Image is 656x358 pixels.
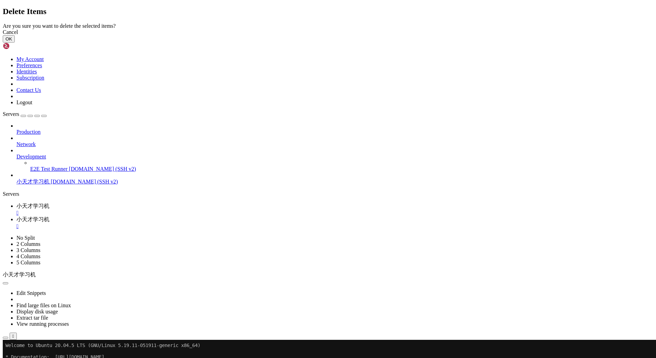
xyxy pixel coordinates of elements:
[34,55,40,61] span: 的
[92,61,98,67] span: 导
[40,32,46,38] span: 云
[16,247,40,253] a: 3 Columns
[167,44,173,49] span: 较
[19,73,107,78] span: chen@shpc-3013-instance-WdVjVGM5
[277,61,283,67] span: 不
[190,49,196,55] span: 资
[5,61,11,67] span: 不
[16,178,653,186] a: 小天才学习机 [DOMAIN_NAME] (SSH v2)
[40,38,46,44] span: 或
[3,7,653,16] h2: Delete Items
[196,61,202,67] span: 崩
[98,38,104,44] span: ，
[63,61,69,67] span: 去
[28,49,34,55] span: 是
[81,49,86,55] span: 例
[225,49,231,55] span: 人
[16,147,653,172] li: Development
[16,241,40,247] a: 2 Columns
[138,61,144,67] span: ，
[16,315,48,321] a: Extract tar file
[16,223,653,229] div: 
[3,111,47,117] a: Servers
[52,61,58,67] span: 内
[46,55,52,61] span: 程
[190,44,196,49] span: 以
[121,44,127,49] span: 如
[40,61,46,67] span: 程
[104,55,109,61] span: 实
[81,61,86,67] span: 资
[179,44,185,49] span: ，
[196,44,202,49] span: 迁
[75,55,81,61] span: 要
[11,61,17,67] span: 要
[3,111,19,117] span: Servers
[292,38,297,44] span: ；
[86,55,92,61] span: 接
[150,44,156,49] span: 点
[208,61,214,67] span: 只
[52,44,58,49] span: 注
[202,61,208,67] span: 溃
[109,61,115,67] span: 点
[237,49,243,55] span: 己
[16,203,653,216] a: 小天才学习机
[237,61,243,67] span: 务
[115,38,121,44] span: 使
[179,49,185,55] span: 节
[75,44,81,49] span: 节
[121,49,127,55] span: 借
[69,38,75,44] span: 不
[144,61,150,67] span: 按
[150,49,156,55] span: 人
[156,44,162,49] span: 资
[3,29,653,35] div: Cancel
[16,62,42,68] a: Preferences
[3,67,567,73] x-row: Last login: [DATE] from [TECHNICAL_ID]
[179,61,185,67] span: 果
[202,49,208,55] span: 不
[58,49,63,55] span: 餐
[208,49,214,55] span: 足
[30,166,653,172] a: E2E Test Runner [DOMAIN_NAME] (SSH v2)
[115,49,121,55] span: 外
[11,49,17,55] span: 算
[351,38,356,44] span: 、
[28,38,34,44] span: 文
[109,49,115,55] span: ，
[30,166,68,172] span: E2E Test Runner
[3,3,567,9] x-row: Welcome to Ubuntu 20.04.5 LTS (GNU/Linux 5.19.11-051911-generic x86_64)
[133,61,139,67] span: 溃
[16,87,41,93] a: Contact Us
[23,38,29,44] span: 载
[167,61,173,67] span: 。
[16,253,40,259] a: 4 Columns
[46,61,52,67] span: 大
[156,61,162,67] span: 取
[75,49,81,55] span: 比
[208,44,214,49] span: 到
[34,38,40,44] span: 件
[46,44,52,49] span: 要
[11,32,17,38] span: 迎
[17,32,23,38] span: 使
[28,44,34,49] span: 使
[23,32,29,38] span: 用
[104,49,109,55] span: 的
[144,44,150,49] span: 节
[237,44,243,49] span: 使
[17,55,23,61] span: 大
[115,44,121,49] span: ，
[167,38,173,44] span: ：
[46,38,52,44] span: 主
[5,32,11,38] span: 欢
[98,61,104,67] span: 致
[40,55,46,61] span: 过
[303,38,309,44] span: 区
[162,61,167,67] span: 用
[86,49,92,55] span: 去
[185,44,190,49] span: 可
[34,61,40,67] span: 线
[196,49,202,55] span: 源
